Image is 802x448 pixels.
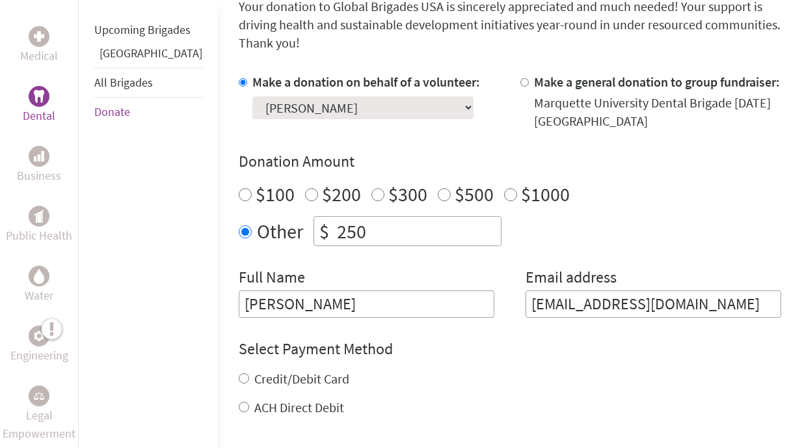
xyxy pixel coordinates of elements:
li: All Brigades [94,68,202,98]
label: Make a donation on behalf of a volunteer: [252,74,480,90]
label: Credit/Debit Card [254,371,349,387]
label: Make a general donation to group fundraiser: [534,74,780,90]
label: $500 [455,182,494,206]
a: Donate [94,104,130,119]
p: Business [17,167,61,185]
a: BusinessBusiness [17,146,61,185]
div: Engineering [29,326,49,346]
label: $100 [256,182,295,206]
label: $200 [322,182,361,206]
input: Enter Full Name [239,290,494,318]
img: Legal Empowerment [34,392,44,400]
img: Dental [34,90,44,102]
h4: Donation Amount [239,151,781,172]
input: Your Email [526,290,781,318]
a: All Brigades [94,75,153,90]
img: Public Health [34,210,44,223]
h4: Select Payment Method [239,339,781,359]
div: $ [314,217,334,245]
a: Legal EmpowermentLegal Empowerment [3,385,75,443]
p: Water [25,287,53,305]
img: Medical [34,31,44,42]
p: Public Health [6,227,72,245]
a: DentalDental [23,86,55,125]
label: Email address [526,267,617,290]
label: $1000 [521,182,570,206]
div: Public Health [29,206,49,227]
input: Enter Amount [334,217,501,245]
p: Medical [20,47,58,65]
label: Full Name [239,267,305,290]
div: Water [29,266,49,287]
a: [GEOGRAPHIC_DATA] [100,46,202,61]
img: Business [34,151,44,161]
li: Upcoming Brigades [94,16,202,44]
img: Water [34,268,44,283]
a: EngineeringEngineering [10,326,68,365]
li: Donate [94,98,202,126]
div: Medical [29,26,49,47]
div: Dental [29,86,49,107]
label: Other [257,216,303,246]
img: Engineering [34,331,44,341]
label: $300 [388,182,427,206]
li: Panama [94,44,202,68]
p: Engineering [10,346,68,365]
a: MedicalMedical [20,26,58,65]
a: WaterWater [25,266,53,305]
div: Marquette University Dental Brigade [DATE] [GEOGRAPHIC_DATA] [534,94,781,130]
p: Dental [23,107,55,125]
label: ACH Direct Debit [254,399,344,415]
a: Upcoming Brigades [94,22,191,37]
div: Business [29,146,49,167]
div: Legal Empowerment [29,385,49,406]
a: Public HealthPublic Health [6,206,72,245]
p: Legal Empowerment [3,406,75,443]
